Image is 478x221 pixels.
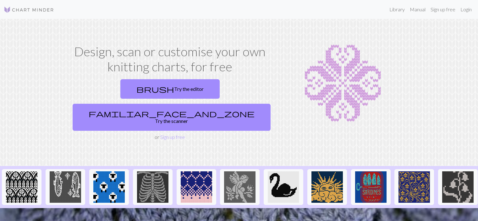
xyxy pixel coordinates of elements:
a: Alpha pattern #192501.jpg [438,183,478,189]
img: IMG_0291.jpeg [268,171,299,203]
img: Logo [4,6,54,14]
img: Sheep socks [93,171,125,203]
a: flower bandana [394,183,434,189]
h1: Design, scan or customise your own knitting charts, for free [70,44,270,74]
img: Chart example [277,44,408,123]
span: familiar_face_and_zone [89,109,255,118]
button: fishies :) [46,169,85,205]
img: tracery [6,171,37,203]
a: IMG_8664.jpeg [307,183,347,189]
a: IMG_0291.jpeg [264,183,303,189]
img: flower bandana [398,171,430,203]
a: angel practice [220,183,260,189]
a: tracery [2,183,41,189]
a: Manual [407,3,428,16]
img: fishies :) [50,171,81,203]
a: Library [387,3,407,16]
div: or [70,77,270,141]
a: Idee [177,183,216,189]
button: IMG_0291.jpeg [264,169,303,205]
a: Sheep socks [89,183,129,189]
a: Sign up free [428,3,458,16]
a: Sign up free [160,134,185,140]
button: Alpha pattern #192501.jpg [438,169,478,205]
button: Sheep socks [89,169,129,205]
img: Alpha pattern #192501.jpg [442,171,474,203]
span: brush [136,85,174,93]
button: Sardines in a can [351,169,391,205]
img: Sardines in a can [355,171,387,203]
a: Try the scanner [73,104,271,131]
a: Login [458,3,474,16]
a: New Piskel-1.png (2).png [133,183,173,189]
button: tracery [2,169,41,205]
button: flower bandana [394,169,434,205]
a: Try the editor [120,79,220,99]
img: New Piskel-1.png (2).png [137,171,168,203]
img: angel practice [224,171,255,203]
img: Idee [181,171,212,203]
a: fishies :) [46,183,85,189]
a: Sardines in a can [351,183,391,189]
button: Idee [177,169,216,205]
button: IMG_8664.jpeg [307,169,347,205]
img: IMG_8664.jpeg [311,171,343,203]
button: New Piskel-1.png (2).png [133,169,173,205]
button: angel practice [220,169,260,205]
